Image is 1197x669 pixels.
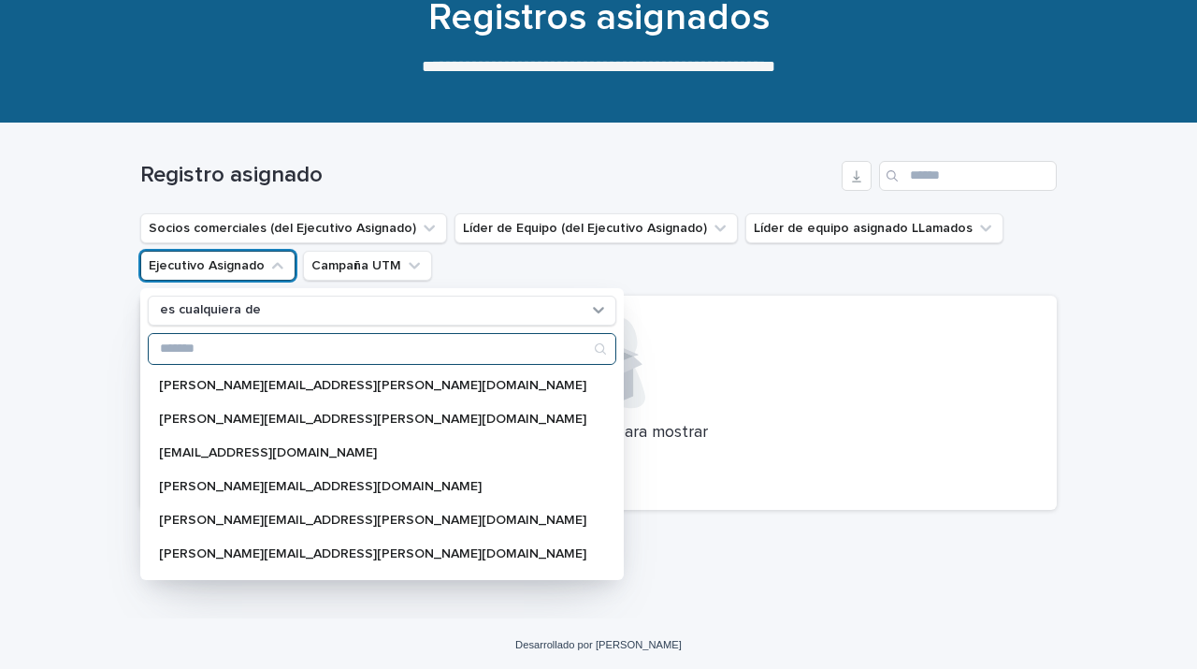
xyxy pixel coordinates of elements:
[879,161,1057,191] input: Buscar
[159,446,377,459] font: [EMAIL_ADDRESS][DOMAIN_NAME]
[515,639,682,650] a: Desarrollado por [PERSON_NAME]
[148,333,616,365] div: Buscar
[159,413,586,426] font: [PERSON_NAME][EMAIL_ADDRESS][PERSON_NAME][DOMAIN_NAME]
[159,379,586,392] font: [PERSON_NAME][EMAIL_ADDRESS][PERSON_NAME][DOMAIN_NAME]
[149,334,615,364] input: Buscar
[159,480,482,493] font: [PERSON_NAME][EMAIL_ADDRESS][DOMAIN_NAME]
[745,213,1003,243] button: Líder de equipo asignado LLamados
[454,213,738,243] button: Líder de Equipo (del Ejecutivo Asignado)
[160,303,261,316] font: es cualquiera de
[140,213,447,243] button: Socios comerciales (del Ejecutivo Asignado)
[159,547,586,560] font: [PERSON_NAME][EMAIL_ADDRESS][PERSON_NAME][DOMAIN_NAME]
[303,251,432,281] button: Campaña UTM
[159,514,586,527] font: [PERSON_NAME][EMAIL_ADDRESS][PERSON_NAME][DOMAIN_NAME]
[140,164,323,186] font: Registro asignado
[140,251,296,281] button: Ejecutivo Asignado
